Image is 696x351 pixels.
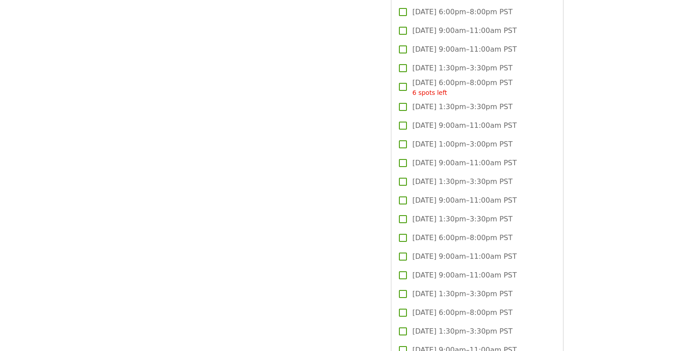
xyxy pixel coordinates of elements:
span: [DATE] 1:30pm–3:30pm PST [412,289,512,299]
span: [DATE] 1:30pm–3:30pm PST [412,176,512,187]
span: [DATE] 1:30pm–3:30pm PST [412,326,512,337]
span: [DATE] 9:00am–11:00am PST [412,25,517,36]
span: [DATE] 1:00pm–3:00pm PST [412,139,512,150]
span: [DATE] 1:30pm–3:30pm PST [412,214,512,224]
span: [DATE] 9:00am–11:00am PST [412,158,517,168]
span: [DATE] 1:30pm–3:30pm PST [412,63,512,73]
span: [DATE] 9:00am–11:00am PST [412,44,517,55]
span: [DATE] 9:00am–11:00am PST [412,270,517,281]
span: [DATE] 9:00am–11:00am PST [412,195,517,206]
span: [DATE] 6:00pm–8:00pm PST [412,307,512,318]
span: [DATE] 9:00am–11:00am PST [412,251,517,262]
span: [DATE] 6:00pm–8:00pm PST [412,7,512,17]
span: [DATE] 9:00am–11:00am PST [412,120,517,131]
span: [DATE] 6:00pm–8:00pm PST [412,78,512,98]
span: [DATE] 1:30pm–3:30pm PST [412,102,512,112]
span: [DATE] 6:00pm–8:00pm PST [412,233,512,243]
span: 6 spots left [412,89,447,96]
